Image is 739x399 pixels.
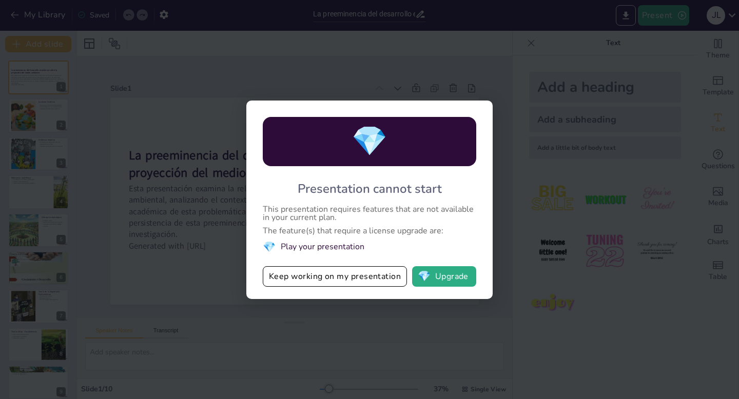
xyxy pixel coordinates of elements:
[352,122,387,161] span: diamond
[263,240,476,254] li: Play your presentation
[418,271,431,282] span: diamond
[298,181,442,197] div: Presentation cannot start
[263,205,476,222] div: This presentation requires features that are not available in your current plan.
[263,266,407,287] button: Keep working on my presentation
[263,227,476,235] div: The feature(s) that require a license upgrade are:
[263,240,276,254] span: diamond
[412,266,476,287] button: diamondUpgrade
